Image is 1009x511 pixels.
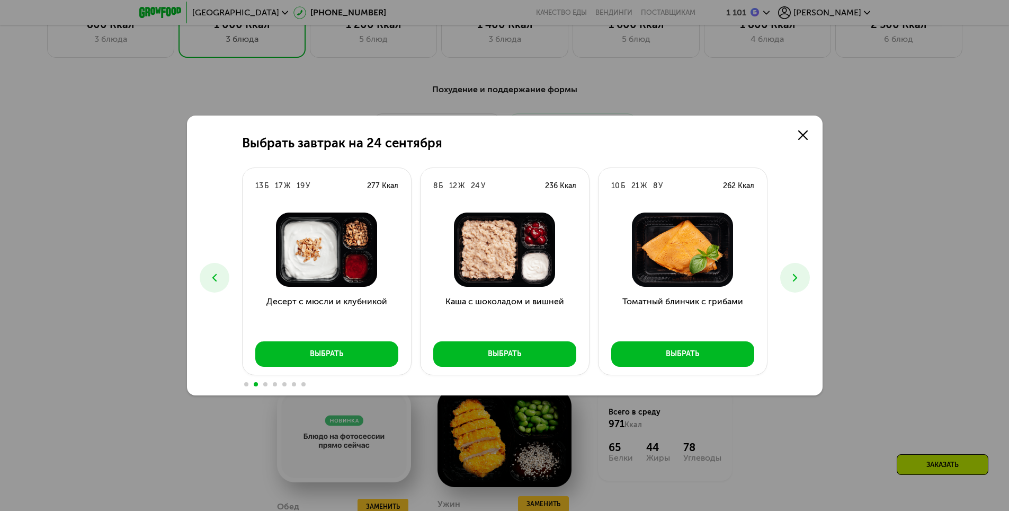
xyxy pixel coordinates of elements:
[429,213,581,287] img: Каша с шоколадом и вишней
[653,181,657,191] div: 8
[607,213,758,287] img: Томатный блинчик с грибами
[471,181,480,191] div: 24
[631,181,639,191] div: 21
[433,341,576,367] button: Выбрать
[458,181,465,191] div: Ж
[666,349,699,359] div: Выбрать
[481,181,485,191] div: У
[433,181,437,191] div: 8
[658,181,663,191] div: У
[545,181,576,191] div: 236 Ккал
[297,181,305,191] div: 19
[255,341,398,367] button: Выбрать
[275,181,283,191] div: 17
[264,181,269,191] div: Б
[251,213,403,287] img: Десерт с мюсли и клубникой
[421,295,589,333] h3: Каша с шоколадом и вишней
[621,181,625,191] div: Б
[599,295,767,333] h3: Томатный блинчик с грибами
[255,181,263,191] div: 13
[284,181,290,191] div: Ж
[723,181,754,191] div: 262 Ккал
[640,181,647,191] div: Ж
[367,181,398,191] div: 277 Ккал
[611,181,620,191] div: 10
[449,181,457,191] div: 12
[243,295,411,333] h3: Десерт с мюсли и клубникой
[310,349,343,359] div: Выбрать
[242,136,442,151] h2: Выбрать завтрак на 24 сентября
[611,341,754,367] button: Выбрать
[439,181,443,191] div: Б
[306,181,310,191] div: У
[488,349,521,359] div: Выбрать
